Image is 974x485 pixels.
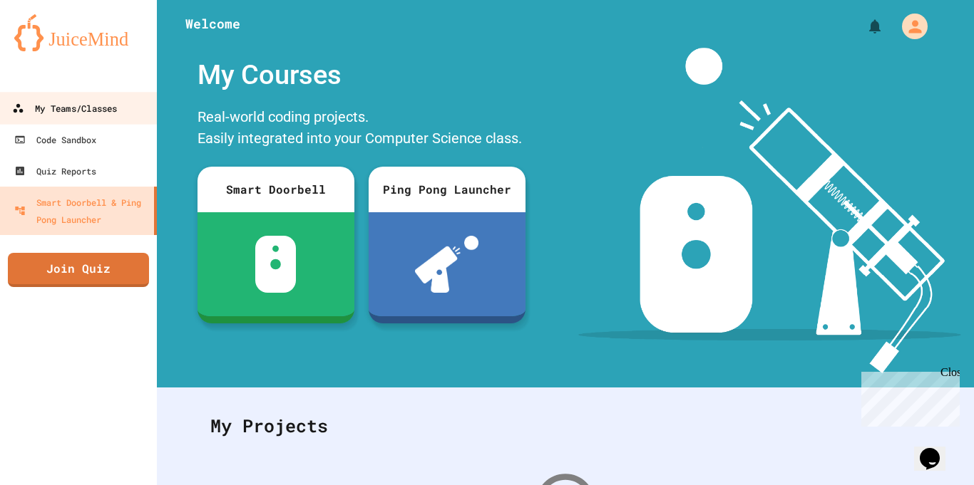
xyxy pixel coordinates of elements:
div: Ping Pong Launcher [369,167,526,212]
img: ppl-with-ball.png [415,236,478,293]
a: Join Quiz [8,253,149,287]
div: Chat with us now!Close [6,6,98,90]
div: Smart Doorbell [198,167,354,212]
div: Quiz Reports [14,162,96,179]
iframe: chat widget [914,428,960,471]
img: banner-image-my-projects.png [578,48,960,373]
div: My Projects [196,398,935,454]
div: My Teams/Classes [12,100,117,118]
div: My Courses [190,48,533,103]
div: Code Sandbox [14,131,96,148]
div: Real-world coding projects. Easily integrated into your Computer Science class. [190,103,533,156]
div: Smart Doorbell & Ping Pong Launcher [14,194,148,228]
img: logo-orange.svg [14,14,143,51]
div: My Notifications [840,14,887,38]
img: sdb-white.svg [255,236,296,293]
div: My Account [887,10,931,43]
iframe: chat widget [856,366,960,427]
